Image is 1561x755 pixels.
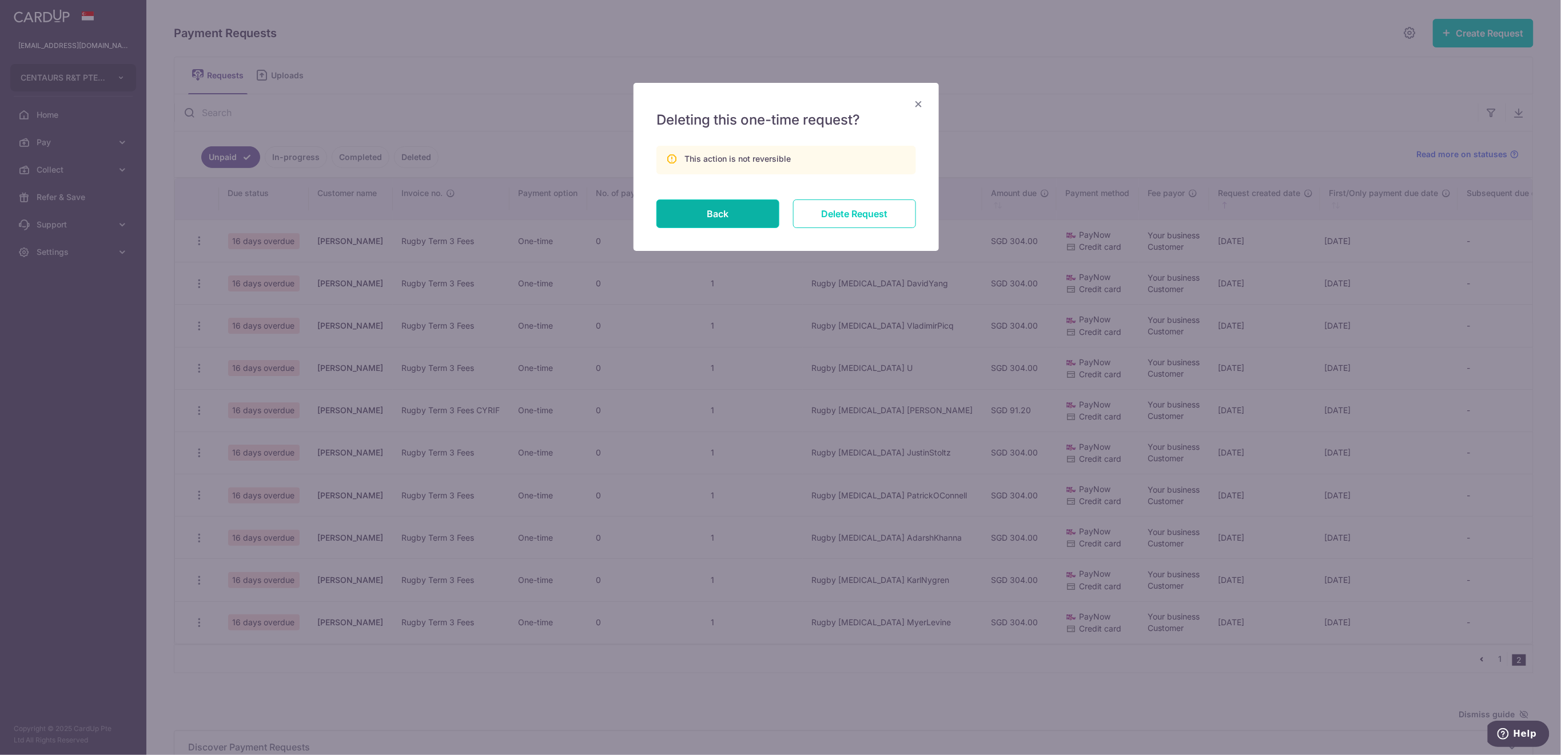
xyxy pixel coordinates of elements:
[656,199,779,228] button: Back
[793,199,916,228] input: Delete Request
[684,153,791,165] div: This action is not reversible
[911,97,925,110] button: Close
[914,95,923,111] span: ×
[1488,721,1550,749] iframe: Opens a widget where you can find more information
[656,111,916,129] h5: Deleting this one-time request?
